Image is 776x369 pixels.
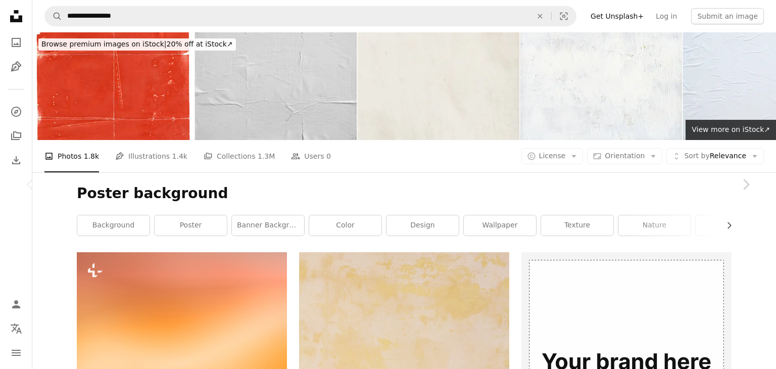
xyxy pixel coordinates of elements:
[358,32,519,140] img: Old paper background
[605,152,645,160] span: Orientation
[6,318,26,339] button: Language
[32,32,194,140] img: Poster Paper Background
[38,38,236,51] div: 20% off at iStock ↗
[684,151,746,161] span: Relevance
[41,40,166,48] span: Browse premium images on iStock |
[77,184,732,203] h1: Poster background
[291,140,331,172] a: Users 0
[6,102,26,122] a: Explore
[6,57,26,77] a: Illustrations
[650,8,683,24] a: Log in
[618,215,691,236] a: nature
[541,215,613,236] a: texture
[692,125,770,133] span: View more on iStock ↗
[552,7,576,26] button: Visual search
[529,7,551,26] button: Clear
[258,151,275,162] span: 1.3M
[326,151,331,162] span: 0
[521,148,584,164] button: License
[6,343,26,363] button: Menu
[691,8,764,24] button: Submit an image
[666,148,764,164] button: Sort byRelevance
[309,215,381,236] a: color
[686,120,776,140] a: View more on iStock↗
[587,148,662,164] button: Orientation
[539,152,566,160] span: License
[77,307,287,316] a: a blurry orange and yellow background with a white border
[6,294,26,314] a: Log in / Sign up
[32,32,242,57] a: Browse premium images on iStock|20% off at iStock↗
[77,215,150,236] a: background
[684,152,709,160] span: Sort by
[195,32,357,140] img: White wheat paste poster style texture background
[715,136,776,233] a: Next
[45,7,62,26] button: Search Unsplash
[585,8,650,24] a: Get Unsplash+
[204,140,275,172] a: Collections 1.3M
[6,32,26,53] a: Photos
[172,151,187,162] span: 1.4k
[232,215,304,236] a: banner background
[520,32,682,140] img: White Grunge Background
[464,215,536,236] a: wallpaper
[115,140,187,172] a: Illustrations 1.4k
[386,215,459,236] a: design
[44,6,576,26] form: Find visuals sitewide
[155,215,227,236] a: poster
[696,215,768,236] a: art
[6,126,26,146] a: Collections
